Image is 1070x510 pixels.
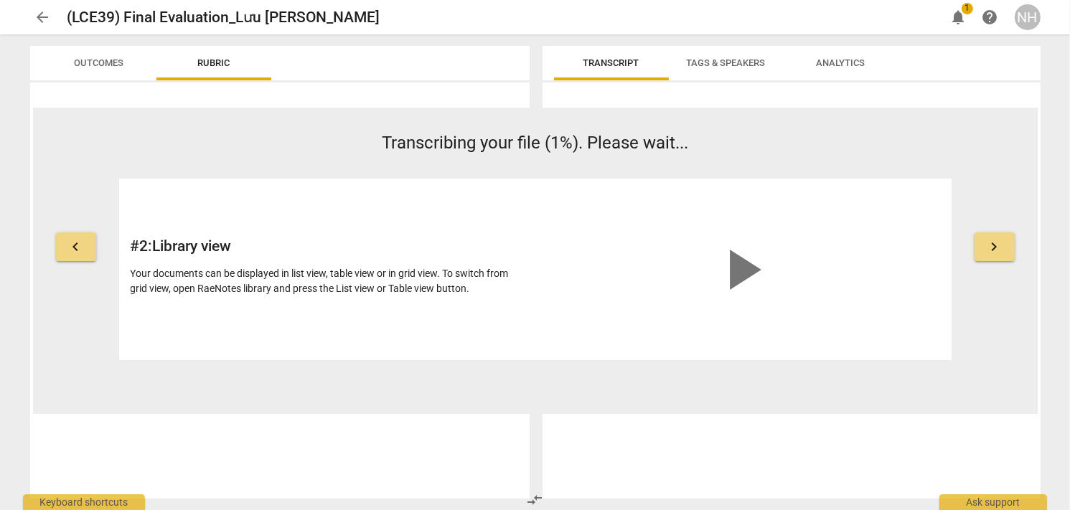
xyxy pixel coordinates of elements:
span: arrow_back [34,9,52,26]
a: Help [977,4,1003,30]
button: Notifications [946,4,972,30]
h2: (LCE39) Final Evaluation_Lưu [PERSON_NAME] [67,9,380,27]
span: Analytics [817,57,865,68]
span: Rubric [197,57,230,68]
span: Outcomes [74,57,123,68]
span: keyboard_arrow_left [67,238,85,255]
span: keyboard_arrow_right [986,238,1003,255]
span: compare_arrows [526,491,543,509]
span: notifications [950,9,967,26]
span: Transcribing your file (1%). Please wait... [382,133,688,153]
div: Ask support [939,494,1047,510]
span: Transcript [583,57,639,68]
span: play_arrow [707,235,776,304]
span: help [982,9,999,26]
span: Tags & Speakers [687,57,766,68]
span: 1 [962,3,973,14]
div: Keyboard shortcuts [23,494,145,510]
div: Your documents can be displayed in list view, table view or in grid view. To switch from grid vie... [131,266,527,296]
h2: # 2 : Library view [131,237,527,255]
button: NH [1015,4,1041,30]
